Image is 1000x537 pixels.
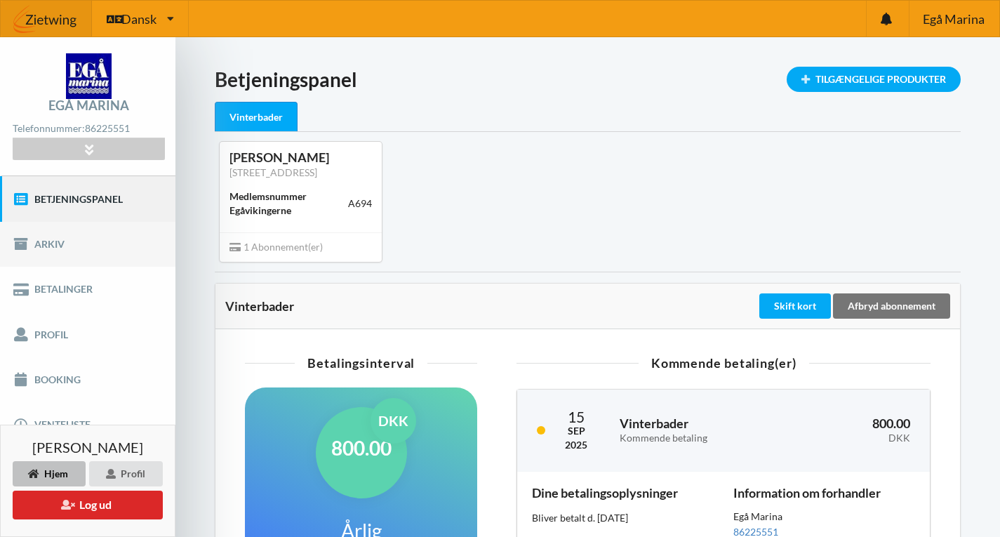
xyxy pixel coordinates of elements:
[371,398,416,444] div: DKK
[532,485,714,501] h3: Dine betalingsoplysninger
[32,440,143,454] span: [PERSON_NAME]
[89,461,163,486] div: Profil
[565,438,587,452] div: 2025
[225,299,756,313] div: Vinterbader
[565,409,587,424] div: 15
[733,485,915,501] h3: Information om forhandler
[516,357,931,369] div: Kommende betaling(er)
[229,190,348,218] div: Medlemsnummer Egåvikingerne
[245,357,477,369] div: Betalingsinterval
[215,102,298,132] div: Vinterbader
[833,293,950,319] div: Afbryd abonnement
[121,13,156,25] span: Dansk
[13,461,86,486] div: Hjem
[229,241,323,253] span: 1 Abonnement(er)
[759,293,831,319] div: Skift kort
[85,122,130,134] strong: 86225551
[331,435,392,460] h1: 800.00
[620,416,780,444] h3: Vinterbader
[923,13,985,25] span: Egå Marina
[800,432,910,444] div: DKK
[787,67,961,92] div: Tilgængelige Produkter
[532,511,714,525] div: Bliver betalt d. [DATE]
[66,53,112,99] img: logo
[733,511,915,524] div: Egå Marina
[215,67,961,92] h1: Betjeningspanel
[229,166,317,178] a: [STREET_ADDRESS]
[48,99,129,112] div: Egå Marina
[800,416,910,444] h3: 800.00
[229,150,372,166] div: [PERSON_NAME]
[565,424,587,438] div: Sep
[348,197,372,211] div: A694
[13,491,163,519] button: Log ud
[13,119,164,138] div: Telefonnummer:
[620,432,780,444] div: Kommende betaling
